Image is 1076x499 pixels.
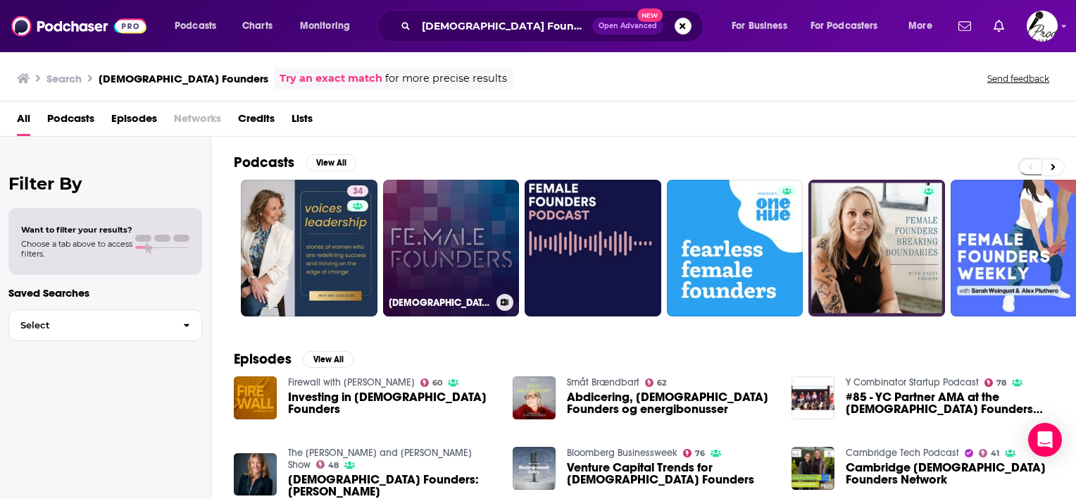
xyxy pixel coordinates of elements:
span: Investing in [DEMOGRAPHIC_DATA] Founders [288,391,496,415]
a: Abdicering, Female Founders og energibonusser [567,391,775,415]
a: Show notifications dropdown [988,14,1010,38]
input: Search podcasts, credits, & more... [416,15,592,37]
a: [DEMOGRAPHIC_DATA] Founders [383,180,520,316]
a: 78 [984,378,1007,387]
a: Credits [238,107,275,136]
a: 41 [979,449,1000,457]
span: Charts [242,16,273,36]
img: Abdicering, Female Founders og energibonusser [513,376,556,419]
a: Bloomberg Businessweek [567,447,677,459]
a: Charts [233,15,281,37]
a: 76 [683,449,706,457]
span: Logged in as sdonovan [1027,11,1058,42]
a: Female Founders: Cindi Bigelow [288,474,496,498]
img: Female Founders: Cindi Bigelow [234,453,277,496]
span: Monitoring [300,16,350,36]
span: Venture Capital Trends for [DEMOGRAPHIC_DATA] Founders [567,462,775,486]
a: 34 [241,180,377,316]
a: PodcastsView All [234,154,356,171]
span: More [908,16,932,36]
a: 62 [645,378,667,387]
img: Podchaser - Follow, Share and Rate Podcasts [11,13,146,39]
a: Episodes [111,107,157,136]
a: All [17,107,30,136]
button: open menu [290,15,368,37]
span: 62 [657,380,666,386]
span: [DEMOGRAPHIC_DATA] Founders: [PERSON_NAME] [288,474,496,498]
span: Podcasts [175,16,216,36]
img: Venture Capital Trends for Female Founders [513,447,556,490]
a: Firewall with Bradley Tusk [288,376,415,388]
button: open menu [722,15,805,37]
a: 34 [347,185,368,197]
h3: [DEMOGRAPHIC_DATA] Founders [99,72,268,85]
a: #85 - YC Partner AMA at the Female Founders Conference [846,391,1053,415]
span: Select [9,321,172,330]
button: Show profile menu [1027,11,1058,42]
img: #85 - YC Partner AMA at the Female Founders Conference [792,376,834,419]
span: 48 [328,462,339,469]
a: Småt Brændbart [567,376,639,388]
span: For Business [732,16,787,36]
img: User Profile [1027,11,1058,42]
a: Y Combinator Startup Podcast [846,376,979,388]
a: Cambridge Female Founders Network [846,462,1053,486]
h2: Episodes [234,350,292,368]
a: Try an exact match [280,70,382,87]
button: Send feedback [983,73,1053,85]
a: Venture Capital Trends for Female Founders [567,462,775,486]
a: Podcasts [47,107,94,136]
div: Open Intercom Messenger [1028,423,1062,457]
span: 78 [996,380,1006,386]
button: open menu [899,15,950,37]
button: open menu [801,15,899,37]
span: Abdicering, [DEMOGRAPHIC_DATA] Founders og energibonusser [567,391,775,415]
span: Open Advanced [599,23,657,30]
h2: Podcasts [234,154,294,171]
a: Show notifications dropdown [953,14,977,38]
button: open menu [165,15,234,37]
span: Want to filter your results? [21,225,132,235]
h3: Search [46,72,82,85]
span: New [637,8,663,22]
a: The Anna and Raven Show [288,447,472,471]
p: Saved Searches [8,286,202,300]
button: Open AdvancedNew [592,18,663,35]
img: Investing in Female Founders [234,376,277,419]
span: 34 [353,185,363,199]
button: View All [306,154,356,171]
a: EpisodesView All [234,350,354,368]
a: Investing in Female Founders [288,391,496,415]
span: 60 [432,380,442,386]
div: Search podcasts, credits, & more... [391,10,717,42]
span: Networks [174,107,221,136]
img: Cambridge Female Founders Network [792,447,834,490]
span: 76 [695,450,705,457]
span: For Podcasters [811,16,878,36]
h3: [DEMOGRAPHIC_DATA] Founders [389,297,491,309]
span: 41 [991,450,999,457]
a: 60 [420,378,443,387]
span: Choose a tab above to access filters. [21,239,132,259]
span: for more precise results [385,70,507,87]
button: Select [8,309,202,341]
h2: Filter By [8,173,202,194]
button: View All [303,351,354,368]
a: Cambridge Tech Podcast [846,447,959,459]
a: Lists [292,107,313,136]
span: #85 - YC Partner AMA at the [DEMOGRAPHIC_DATA] Founders Conference [846,391,1053,415]
span: Cambridge [DEMOGRAPHIC_DATA] Founders Network [846,462,1053,486]
a: 48 [316,460,339,469]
